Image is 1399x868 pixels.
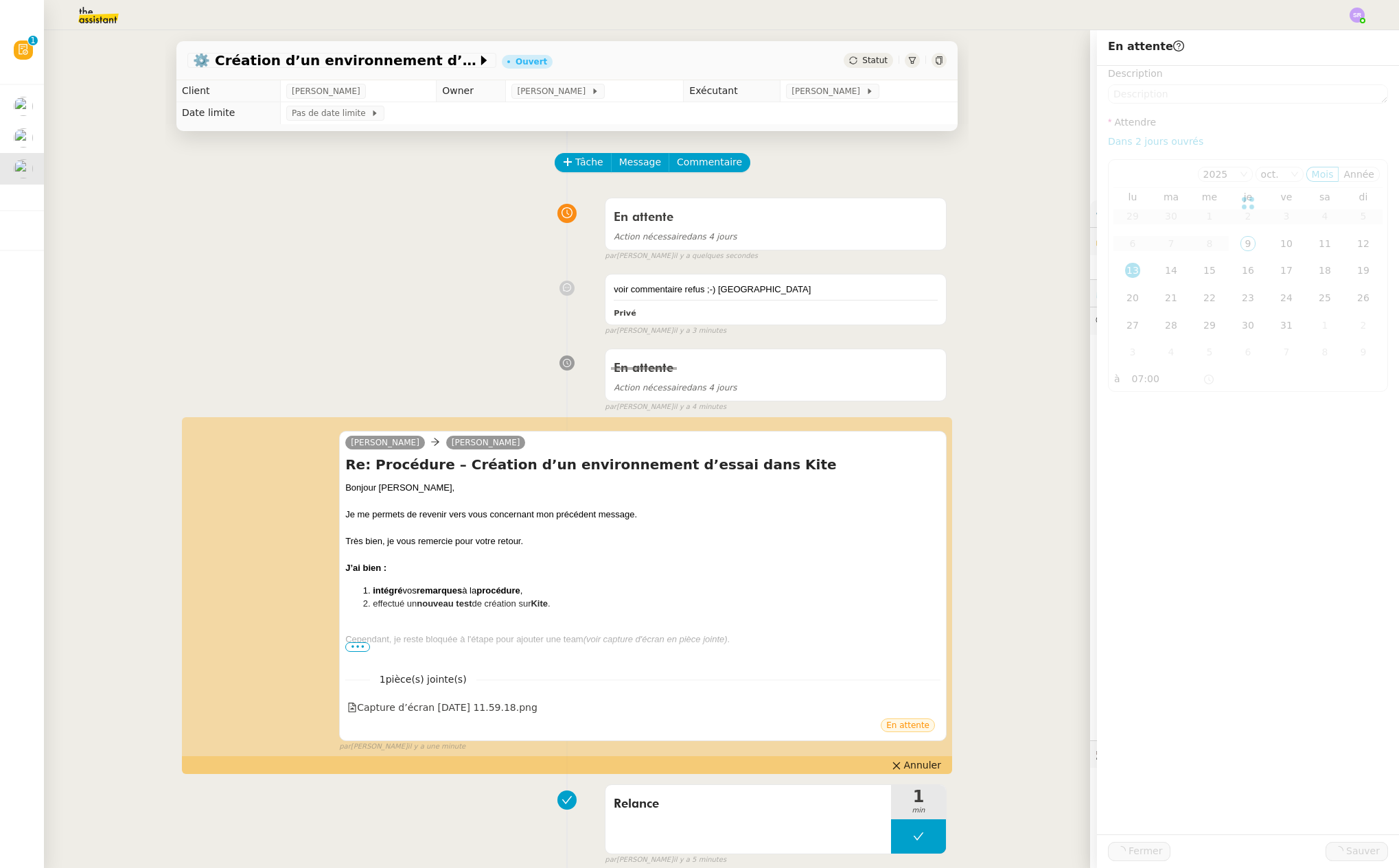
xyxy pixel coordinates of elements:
span: dans 4 jours [614,232,737,242]
div: ⚙️Procédures [1090,200,1399,227]
h4: Re: Procédure – Création d’un environnement d’essai dans Kite [345,455,940,474]
b: Privé [614,309,636,318]
span: [PERSON_NAME] [517,84,590,98]
span: Relance [614,794,883,814]
span: 💬 [1096,315,1208,326]
span: il y a 3 minutes [673,325,726,337]
button: Tâche [555,153,612,172]
div: 🔐Données client [1090,228,1399,255]
a: [PERSON_NAME] [345,436,425,449]
span: En attente [1108,40,1184,53]
button: Fermer [1108,842,1170,861]
span: par [605,401,616,413]
span: Pas de date limite [292,106,371,120]
strong: procédure [476,585,520,596]
span: min [891,805,946,817]
nz-badge-sup: 1 [28,36,38,45]
img: users%2FcRgg4TJXLQWrBH1iwK9wYfCha1e2%2Favatar%2Fc9d2fa25-7b78-4dd4-b0f3-ccfa08be62e5 [14,97,33,116]
span: Message [619,154,661,170]
em: (voir capture d'écran en pièce jointe) [583,634,728,644]
div: Très bien, je vous remercie pour votre retour. [345,535,940,548]
span: il y a 5 minutes [673,854,726,866]
span: par [339,741,351,753]
button: Sauver [1326,842,1388,861]
span: En attente [886,720,929,730]
small: [PERSON_NAME] [605,854,726,866]
div: Je me permets de revenir vers vous concernant mon précédent message. [345,508,940,521]
span: Commentaire [677,154,742,170]
small: [PERSON_NAME] [605,325,726,337]
span: ⚙️ Création d’un environnement d’essai dans Kit [193,54,477,67]
strong: remarques [417,585,462,596]
span: il y a quelques secondes [673,250,758,262]
button: Annuler [886,758,947,773]
td: Client [176,80,281,102]
span: pièce(s) jointe(s) [386,674,467,685]
div: 💬Commentaires 9 [1090,307,1399,334]
td: Date limite [176,102,281,124]
span: 1 [370,672,476,688]
span: [PERSON_NAME] [292,84,360,98]
div: voir commentaire refus ;-) [GEOGRAPHIC_DATA] [614,283,938,296]
img: users%2FcRgg4TJXLQWrBH1iwK9wYfCha1e2%2Favatar%2Fc9d2fa25-7b78-4dd4-b0f3-ccfa08be62e5 [14,128,33,148]
img: users%2FW4OQjB9BRtYK2an7yusO0WsYLsD3%2Favatar%2F28027066-518b-424c-8476-65f2e549ac29 [14,159,33,178]
div: ⏲️Tâches 108:49 [1090,280,1399,307]
small: [PERSON_NAME] [605,401,726,413]
span: 1 [891,788,946,805]
td: Owner [437,80,506,102]
span: 🕵️ [1096,749,1272,760]
span: ••• [345,642,370,652]
button: Commentaire [669,153,750,172]
p: 1 [30,36,36,48]
span: dans 4 jours [614,383,737,392]
span: En attente [614,362,673,375]
li: effectué un de création sur . [373,597,940,611]
div: 🕵️Autres demandes en cours 19 [1090,741,1399,768]
strong: Kite [531,598,548,609]
img: svg [1350,8,1365,23]
div: Ouvert [516,58,547,66]
small: [PERSON_NAME] [605,250,758,262]
span: par [605,250,616,262]
span: [PERSON_NAME] [791,84,865,98]
strong: nouveau test [417,598,472,609]
span: ⏲️ [1096,288,1201,298]
div: Bonjour [PERSON_NAME]﻿, [345,481,940,495]
div: Capture d’écran [DATE] 11.59.18.png [347,700,537,716]
strong: J’ai bien : [345,563,386,573]
a: [PERSON_NAME] [446,436,526,449]
button: Message [611,153,669,172]
span: 🔐 [1096,233,1185,249]
li: vos à la , [373,584,940,598]
span: Annuler [904,758,941,772]
span: il y a une minute [408,741,465,753]
span: Action nécessaire [614,383,686,392]
span: il y a 4 minutes [673,401,726,413]
div: Cependant, je reste bloquée à l'étape pour ajouter une team . [345,633,940,646]
span: Tâche [575,154,603,170]
span: par [605,854,616,866]
td: Exécutant [684,80,781,102]
span: Statut [862,56,888,65]
span: En attente [614,211,673,224]
span: ⚙️ [1096,206,1167,222]
small: [PERSON_NAME] [339,741,465,753]
span: Action nécessaire [614,232,686,242]
strong: intégré [373,585,402,596]
span: par [605,325,616,337]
